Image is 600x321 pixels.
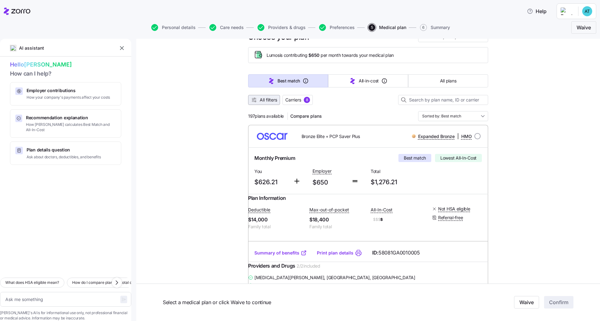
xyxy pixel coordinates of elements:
span: Deductible [248,207,270,213]
span: Bronze Elite + PCP Saver Plus [302,133,360,140]
span: 58081GA0010005 [378,249,420,257]
span: Providers and Drugs [248,262,295,270]
span: $18,400 [309,216,366,224]
button: How do I compare plans by total cost? [67,278,144,288]
button: 6Summary [420,24,450,31]
span: Hello [PERSON_NAME] [10,60,121,69]
span: Summary [431,25,450,30]
span: Lowest All-In-Cost [440,155,477,161]
a: Preferences [318,24,355,31]
span: Total [371,168,424,175]
span: $626.21 [254,177,288,187]
img: 119da9b09e10e96eb69a6652d8b44c65 [582,6,592,16]
span: Plan details question [27,147,101,153]
button: Waive [514,296,539,309]
span: $650 [308,52,319,58]
span: How your company's payments affect your costs [27,95,110,100]
span: Best match [404,155,426,161]
button: All filters [248,95,280,105]
span: All-In-Cost [371,207,392,213]
button: 5Medical plan [368,24,406,31]
span: Confirm [549,299,568,306]
span: Ask about doctors, deductibles, and benefits [27,155,101,160]
button: Personal details [151,24,196,31]
button: Carriers8 [282,95,313,105]
span: How do I compare plans by total cost? [72,279,139,286]
span: ID: [372,249,420,257]
span: Help [527,7,547,15]
span: 2 / 2 included [297,263,320,269]
span: You [254,168,288,175]
button: Help [522,5,552,17]
span: Carriers [285,97,301,103]
a: 5Medical plan [367,24,406,31]
span: Not HSA eligible [438,206,470,212]
a: Print plan details [317,250,353,256]
span: How [PERSON_NAME] calculates Best Match and All-In-Cost [26,122,116,133]
a: Providers & drugs [256,24,306,31]
span: HMO [461,133,472,140]
span: Plan Information [248,194,286,202]
span: Providers & drugs [268,25,306,30]
button: Care needs [209,24,244,31]
button: Confirm [544,296,573,309]
span: Waive [519,299,534,306]
input: Search by plan name, ID or carrier [398,95,488,105]
span: AI assistant [19,45,44,52]
span: Monthly Premium [254,154,295,162]
span: Recommendation explanation [26,115,116,121]
div: | [412,132,472,140]
span: Care needs [220,25,244,30]
span: Preferences [330,25,355,30]
span: $$$ [373,217,380,222]
span: Employer contributions [27,87,110,94]
button: Preferences [319,24,355,31]
button: Waive [571,21,596,34]
span: 6 [420,24,427,31]
img: ai-icon.png [10,45,16,51]
span: $1,276.21 [371,177,424,187]
span: $650 [312,177,346,188]
span: What does HSA eligible mean? [5,279,59,286]
a: Personal details [150,24,196,31]
span: All filters [260,97,277,103]
span: Waive [577,24,591,31]
span: Select a medical plan or click Waive to continue [163,299,435,306]
a: Care needs [208,24,244,31]
div: 8 [304,97,310,103]
span: All-in-cost [359,78,379,84]
img: Employer logo [561,7,573,15]
span: Compare plans [290,113,322,119]
span: Expanded Bronze [418,133,455,140]
input: Order by dropdown [418,111,488,121]
span: Best match [277,78,300,84]
span: Lumos is contributing per month towards your medical plan [267,52,394,58]
span: Medical plan [379,25,406,30]
span: $14,000 [248,216,304,224]
span: [MEDICAL_DATA][PERSON_NAME] , [GEOGRAPHIC_DATA], [GEOGRAPHIC_DATA] [254,274,415,281]
span: Max-out-of-pocket [309,207,349,213]
span: Referral-free [438,215,463,221]
span: Employer [312,168,332,174]
span: Family total [309,224,366,230]
span: How can I help? [10,69,121,78]
span: All plans [440,78,456,84]
button: Compare plans [288,111,324,121]
span: 5 [368,24,375,31]
a: Summary of benefits [254,250,307,256]
img: Oscar [253,129,292,144]
span: Family total [248,224,304,230]
span: Personal details [162,25,196,30]
span: $ [371,216,427,223]
button: Providers & drugs [257,24,306,31]
span: 3 Ml [MEDICAL_DATA] 1.34 Mg/ml Pen Injector [254,282,347,289]
span: 197 plans available [248,113,284,119]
